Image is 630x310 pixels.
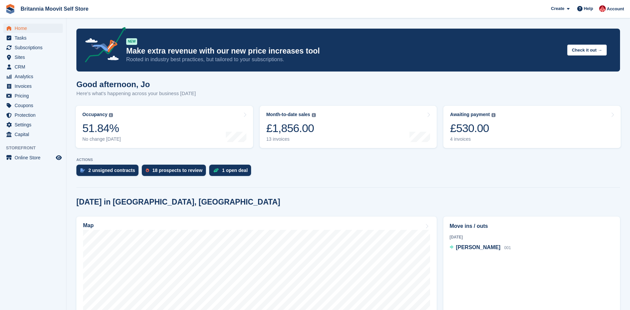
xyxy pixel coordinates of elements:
[76,158,620,162] p: ACTIONS
[15,101,54,110] span: Coupons
[260,106,437,148] a: Month-to-date sales £1,856.00 13 invoices
[126,46,562,56] p: Make extra revenue with our new price increases tool
[450,112,490,117] div: Awaiting payment
[82,121,121,135] div: 51.84%
[450,243,511,252] a: [PERSON_NAME] 001
[3,153,63,162] a: menu
[15,120,54,129] span: Settings
[15,153,54,162] span: Online Store
[6,145,66,151] span: Storefront
[3,120,63,129] a: menu
[312,113,316,117] img: icon-info-grey-7440780725fd019a000dd9b08b2336e03edf1995a4989e88bcd33f0948082b44.svg
[18,3,91,14] a: Britannia Moovit Self Store
[3,91,63,100] a: menu
[5,4,15,14] img: stora-icon-8386f47178a22dfd0bd8f6a31ec36ba5ce8667c1dd55bd0f319d3a0aa187defe.svg
[15,43,54,52] span: Subscriptions
[607,6,624,12] span: Account
[15,110,54,120] span: Protection
[222,168,248,173] div: 1 open deal
[15,91,54,100] span: Pricing
[76,106,253,148] a: Occupancy 51.84% No change [DATE]
[88,168,135,173] div: 2 unsigned contracts
[82,112,107,117] div: Occupancy
[152,168,203,173] div: 18 prospects to review
[76,165,142,179] a: 2 unsigned contracts
[3,62,63,72] a: menu
[3,33,63,43] a: menu
[567,45,607,56] button: Check it out →
[3,24,63,33] a: menu
[15,81,54,91] span: Invoices
[213,168,219,173] img: deal-1b604bf984904fb50ccaf53a9ad4b4a5d6e5aea283cecdc64d6e3604feb123c2.svg
[450,234,614,240] div: [DATE]
[450,121,495,135] div: £530.00
[584,5,593,12] span: Help
[3,43,63,52] a: menu
[504,245,511,250] span: 001
[3,110,63,120] a: menu
[146,168,149,172] img: prospect-51fa495bee0391a8d652442698ab0144808aea92771e9ea1ae160a38d050c398.svg
[55,154,63,162] a: Preview store
[15,72,54,81] span: Analytics
[551,5,564,12] span: Create
[266,121,316,135] div: £1,856.00
[15,24,54,33] span: Home
[83,223,94,229] h2: Map
[76,198,280,207] h2: [DATE] in [GEOGRAPHIC_DATA], [GEOGRAPHIC_DATA]
[3,72,63,81] a: menu
[3,53,63,62] a: menu
[443,106,621,148] a: Awaiting payment £530.00 4 invoices
[76,90,196,97] p: Here's what's happening across your business [DATE]
[266,136,316,142] div: 13 invoices
[82,136,121,142] div: No change [DATE]
[266,112,310,117] div: Month-to-date sales
[79,27,126,65] img: price-adjustments-announcement-icon-8257ccfd72463d97f412b2fc003d46551f7dbcb40ab6d574587a9cd5c0d94...
[3,101,63,110] a: menu
[15,62,54,72] span: CRM
[450,136,495,142] div: 4 invoices
[15,33,54,43] span: Tasks
[599,5,606,12] img: Jo Jopson
[209,165,254,179] a: 1 open deal
[456,244,500,250] span: [PERSON_NAME]
[492,113,495,117] img: icon-info-grey-7440780725fd019a000dd9b08b2336e03edf1995a4989e88bcd33f0948082b44.svg
[15,53,54,62] span: Sites
[126,56,562,63] p: Rooted in industry best practices, but tailored to your subscriptions.
[80,168,85,172] img: contract_signature_icon-13c848040528278c33f63329250d36e43548de30e8caae1d1a13099fd9432cc5.svg
[3,130,63,139] a: menu
[450,222,614,230] h2: Move ins / outs
[142,165,209,179] a: 18 prospects to review
[15,130,54,139] span: Capital
[109,113,113,117] img: icon-info-grey-7440780725fd019a000dd9b08b2336e03edf1995a4989e88bcd33f0948082b44.svg
[76,80,196,89] h1: Good afternoon, Jo
[3,81,63,91] a: menu
[126,38,137,45] div: NEW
